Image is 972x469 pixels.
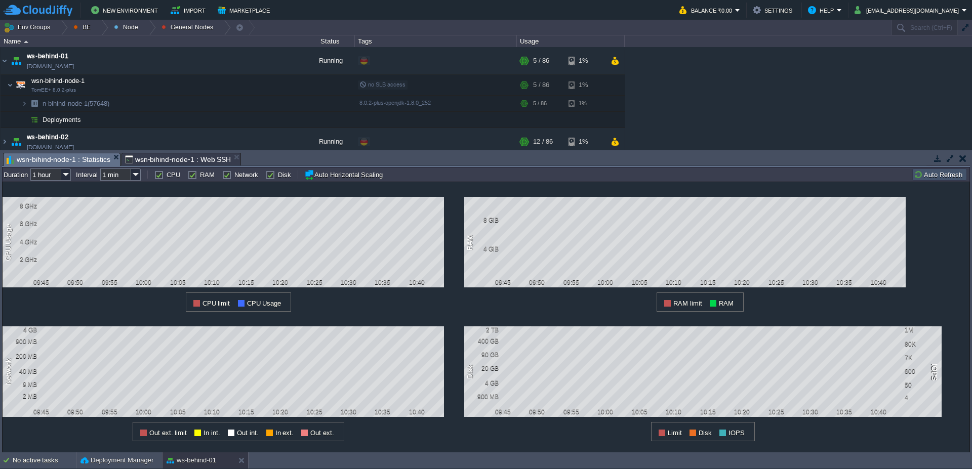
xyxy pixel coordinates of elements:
[490,279,515,286] div: 09:45
[27,96,42,111] img: AMDAwAAAACH5BAEAAAAALAAAAAABAAEAAAICRAEAOw==
[466,379,499,387] div: 4 GB
[14,75,28,95] img: AMDAwAAAACH5BAEAAAAALAAAAAABAAEAAAICRAEAOw==
[4,4,72,17] img: CloudJiffy
[627,279,652,286] div: 10:05
[569,96,601,111] div: 1%
[832,408,857,415] div: 10:35
[466,365,499,372] div: 20 GB
[763,279,789,286] div: 10:25
[569,128,601,155] div: 1%
[278,171,291,179] label: Disk
[21,96,27,111] img: AMDAwAAAACH5BAEAAAAALAAAAAABAAEAAAICRAEAOw==
[728,429,745,437] span: IOPS
[304,169,386,180] button: Auto Horizontal Scaling
[149,429,187,437] span: Out ext. limit
[661,408,686,415] div: 10:10
[13,452,76,468] div: No active tasks
[302,279,327,286] div: 10:25
[42,115,83,124] a: Deployments
[753,4,795,16] button: Settings
[679,4,735,16] button: Balance ₹0.00
[125,153,231,165] span: wsn-bihind-node-1 : Web SSH
[7,75,13,95] img: AMDAwAAAACH5BAEAAAAALAAAAAABAAEAAAICRAEAOw==
[28,279,54,286] div: 09:45
[131,408,156,415] div: 10:00
[167,171,180,179] label: CPU
[165,408,190,415] div: 10:05
[27,112,42,127] img: AMDAwAAAACH5BAEAAAAALAAAAAABAAEAAAICRAEAOw==
[167,455,216,465] button: ws-behind-01
[305,35,354,47] div: Status
[370,279,395,286] div: 10:35
[268,408,293,415] div: 10:20
[355,35,516,47] div: Tags
[359,100,431,106] span: 8.0.2-plus-openjdk-1.8.0_252
[404,408,429,415] div: 10:40
[558,279,584,286] div: 09:55
[30,77,86,84] a: wsn-bihind-node-1TomEE+ 8.0.2-plus
[131,279,156,286] div: 10:00
[866,279,891,286] div: 10:40
[673,300,702,307] span: RAM limit
[524,408,550,415] div: 09:50
[569,47,601,74] div: 1%
[4,202,37,209] div: 8 GHz
[9,128,23,155] img: AMDAwAAAACH5BAEAAAAALAAAAAABAAEAAAICRAEAOw==
[466,351,499,358] div: 90 GB
[42,99,111,108] span: n-bihind-node-1
[798,408,823,415] div: 10:30
[27,51,68,61] span: ws-behind-01
[3,223,15,262] div: CPU Usage
[404,279,429,286] div: 10:40
[310,429,334,437] span: Out ext.
[63,279,88,286] div: 09:50
[1,35,304,47] div: Name
[88,100,109,107] span: (57648)
[359,81,406,88] span: no SLB access
[9,47,23,74] img: AMDAwAAAACH5BAEAAAAALAAAAAABAAEAAAICRAEAOw==
[199,408,225,415] div: 10:10
[336,408,361,415] div: 10:30
[31,87,76,93] span: TomEE+ 8.0.2-plus
[695,279,720,286] div: 10:15
[699,429,712,437] span: Disk
[4,338,37,345] div: 900 MB
[302,408,327,415] div: 10:25
[4,220,37,227] div: 6 GHz
[466,217,499,224] div: 8 GiB
[171,4,209,16] button: Import
[4,381,37,388] div: 9 MB
[304,47,355,74] div: Running
[1,47,9,74] img: AMDAwAAAACH5BAEAAAAALAAAAAABAAEAAAICRAEAOw==
[42,99,111,108] a: n-bihind-node-1(57648)
[30,76,86,85] span: wsn-bihind-node-1
[905,368,938,375] div: 600
[533,96,547,111] div: 5 / 86
[76,171,98,179] label: Interval
[97,279,122,286] div: 09:55
[466,393,499,400] div: 900 MB
[905,326,938,333] div: 1M
[4,353,37,360] div: 200 MB
[97,408,122,415] div: 09:55
[4,326,37,333] div: 4 GB
[464,364,476,379] div: Disk
[832,279,857,286] div: 10:35
[914,170,965,179] button: Auto Refresh
[927,362,939,381] div: IOPS
[4,393,37,400] div: 2 MB
[304,128,355,155] div: Running
[661,279,686,286] div: 10:10
[798,279,823,286] div: 10:30
[490,408,515,415] div: 09:45
[593,279,618,286] div: 10:00
[517,35,624,47] div: Usage
[533,47,549,74] div: 5 / 86
[855,4,962,16] button: [EMAIL_ADDRESS][DOMAIN_NAME]
[268,279,293,286] div: 10:20
[763,408,789,415] div: 10:25
[524,279,550,286] div: 09:50
[370,408,395,415] div: 10:35
[4,256,37,263] div: 2 GHz
[905,340,938,348] div: 80K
